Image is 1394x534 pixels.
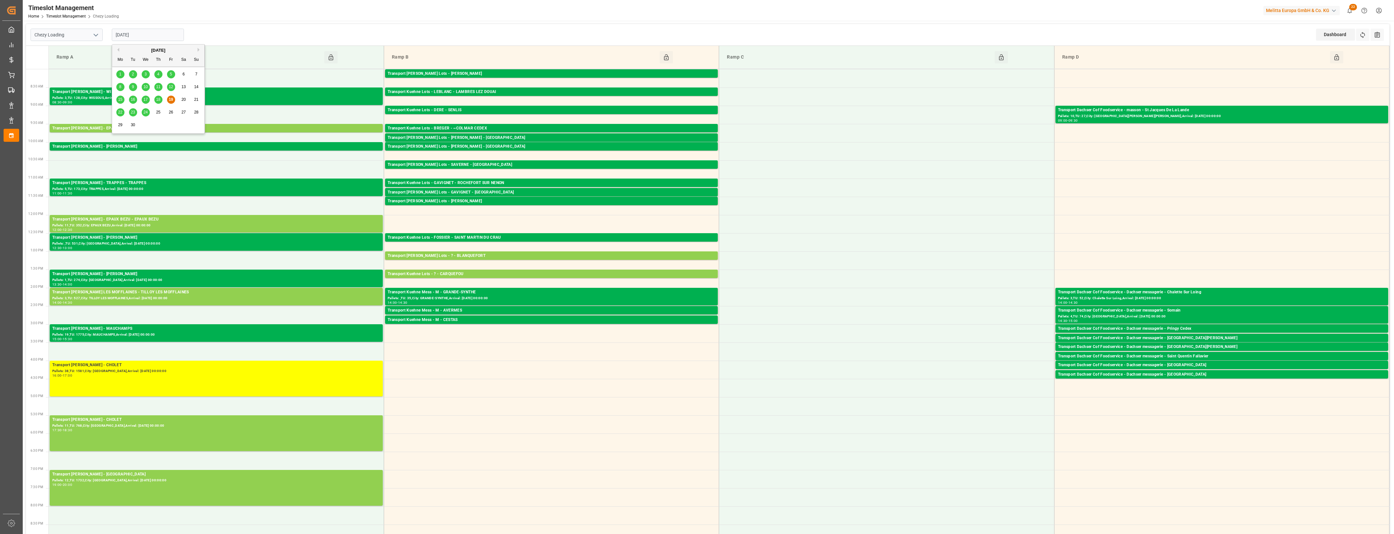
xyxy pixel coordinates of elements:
[132,85,134,89] span: 9
[181,85,186,89] span: 13
[388,186,715,192] div: Pallets: 5,TU: 211,City: ROCHEFORT SUR NENON,Arrival: [DATE] 00:00:00
[1058,362,1386,368] div: Transport Dachser Cof Foodservice - Dachser messagerie - [GEOGRAPHIC_DATA]
[52,241,380,247] div: Pallets: ,TU: 531,City: [GEOGRAPHIC_DATA],Arrival: [DATE] 00:00:00
[1058,368,1386,374] div: Pallets: 2,TU: 19,City: [GEOGRAPHIC_DATA],Arrival: [DATE] 00:00:00
[1068,119,1078,122] div: 09:30
[132,72,134,76] span: 2
[52,338,62,340] div: 15:00
[388,162,715,168] div: Transport [PERSON_NAME] Lots - SAVERNE - [GEOGRAPHIC_DATA]
[28,157,43,161] span: 10:30 AM
[52,95,380,101] div: Pallets: 3,TU: 128,City: WISSOUS,Arrival: [DATE] 00:00:00
[129,121,137,129] div: Choose Tuesday, September 30th, 2025
[52,186,380,192] div: Pallets: 5,TU: 173,City: TRAPPES,Arrival: [DATE] 00:00:00
[156,85,160,89] span: 11
[388,317,715,323] div: Transport Kuehne Mess - M - CESTAS
[28,230,43,234] span: 12:30 PM
[52,296,380,301] div: Pallets: 3,TU: 527,City: TILLOY LES MOFFLAINES,Arrival: [DATE] 00:00:00
[31,376,43,380] span: 4:30 PM
[145,72,147,76] span: 3
[195,72,198,76] span: 7
[54,51,324,63] div: Ramp A
[62,101,63,104] div: -
[52,332,380,338] div: Pallets: 19,TU: 1775,City: MAUCHAMPS,Arrival: [DATE] 00:00:00
[194,110,198,114] span: 28
[63,283,72,286] div: 14:00
[192,70,200,78] div: Choose Sunday, September 7th, 2025
[129,83,137,91] div: Choose Tuesday, September 9th, 2025
[52,289,380,296] div: Transport [PERSON_NAME] LES MOFFLAINES - TILLOY LES MOFFLAINES
[31,285,43,288] span: 2:00 PM
[154,70,162,78] div: Choose Thursday, September 4th, 2025
[194,97,198,102] span: 21
[1263,4,1342,17] button: Melitta Europa GmbH & Co. KG
[52,101,62,104] div: 08:30
[31,449,43,452] span: 6:30 PM
[116,108,124,116] div: Choose Monday, September 22nd, 2025
[52,326,380,332] div: Transport [PERSON_NAME] - MAUCHAMPS
[1058,360,1386,365] div: Pallets: ,TU: 81,City: [GEOGRAPHIC_DATA][PERSON_NAME],Arrival: [DATE] 00:00:00
[167,96,175,104] div: Choose Friday, September 19th, 2025
[1349,4,1357,10] span: 22
[31,503,43,507] span: 8:00 PM
[169,110,173,114] span: 26
[1058,350,1386,356] div: Pallets: 1,TU: 18,City: [GEOGRAPHIC_DATA][PERSON_NAME],Arrival: [DATE] 00:00:00
[192,108,200,116] div: Choose Sunday, September 28th, 2025
[143,110,148,114] span: 24
[31,485,43,489] span: 7:30 PM
[388,205,715,210] div: Pallets: ,TU: 224,City: [GEOGRAPHIC_DATA],Arrival: [DATE] 00:00:00
[52,247,62,249] div: 12:30
[63,228,72,231] div: 12:30
[31,29,103,41] input: Type to search/select
[388,277,715,283] div: Pallets: 1,TU: ,City: CARQUEFOU,Arrival: [DATE] 00:00:00
[52,483,62,486] div: 19:00
[63,429,72,432] div: 18:30
[143,85,148,89] span: 10
[154,96,162,104] div: Choose Thursday, September 18th, 2025
[156,97,160,102] span: 18
[131,97,135,102] span: 16
[52,417,380,423] div: Transport [PERSON_NAME] - CHOLET
[1058,301,1067,304] div: 14:00
[142,108,150,116] div: Choose Wednesday, September 24th, 2025
[180,56,188,64] div: Sa
[31,467,43,471] span: 7:00 PM
[388,125,715,132] div: Transport Kuehne Lots - BREGER - ~COLMAR CEDEX
[118,97,122,102] span: 15
[31,321,43,325] span: 3:00 PM
[181,110,186,114] span: 27
[1058,289,1386,296] div: Transport Dachser Cof Foodservice - Dachser messagerie - Chalette Sur Loing
[52,216,380,223] div: Transport [PERSON_NAME] - EPAUX BEZU - EPAUX BEZU
[116,83,124,91] div: Choose Monday, September 8th, 2025
[170,72,172,76] span: 5
[28,176,43,179] span: 11:00 AM
[167,108,175,116] div: Choose Friday, September 26th, 2025
[388,180,715,186] div: Transport Kuehne Lots - GAVIGNET - ROCHEFORT SUR NENON
[388,259,715,265] div: Pallets: 5,TU: 194,City: [GEOGRAPHIC_DATA],Arrival: [DATE] 00:00:00
[154,108,162,116] div: Choose Thursday, September 25th, 2025
[1058,341,1386,347] div: Pallets: 1,TU: 20,City: [GEOGRAPHIC_DATA][PERSON_NAME],Arrival: [DATE] 00:00:00
[112,29,184,41] input: DD-MM-YYYY
[52,180,380,186] div: Transport [PERSON_NAME] - TRAPPES - TRAPPES
[388,107,715,113] div: Transport Kuehne Lots - DERE - SENLIS
[388,113,715,119] div: Pallets: 1,TU: 907,City: [GEOGRAPHIC_DATA],Arrival: [DATE] 00:00:00
[389,51,660,63] div: Ramp B
[1058,314,1386,319] div: Pallets: 4,TU: 74,City: [GEOGRAPHIC_DATA],Arrival: [DATE] 00:00:00
[1058,335,1386,341] div: Transport Dachser Cof Foodservice - Dachser messagerie - [GEOGRAPHIC_DATA][PERSON_NAME]
[112,47,204,54] div: [DATE]
[52,89,380,95] div: Transport [PERSON_NAME] - WISSOUS - WISSOUS
[63,483,72,486] div: 20:00
[31,267,43,270] span: 1:30 PM
[52,471,380,478] div: Transport [PERSON_NAME] - [GEOGRAPHIC_DATA]
[388,323,715,329] div: Pallets: ,TU: 67,City: CESTAS,Arrival: [DATE] 00:00:00
[388,196,715,201] div: Pallets: 7,TU: 554,City: [GEOGRAPHIC_DATA],Arrival: [DATE] 00:00:00
[62,374,63,377] div: -
[388,189,715,196] div: Transport [PERSON_NAME] Lots - GAVIGNET - [GEOGRAPHIC_DATA]
[180,108,188,116] div: Choose Saturday, September 27th, 2025
[52,125,380,132] div: Transport [PERSON_NAME] - EPAUX BEZU - EPAUX BEZU
[167,83,175,91] div: Choose Friday, September 12th, 2025
[28,14,39,19] a: Home
[192,56,200,64] div: Su
[52,234,380,241] div: Transport [PERSON_NAME] - [PERSON_NAME]
[388,150,715,155] div: Pallets: 1,TU: ,City: [GEOGRAPHIC_DATA],Arrival: [DATE] 00:00:00
[129,96,137,104] div: Choose Tuesday, September 16th, 2025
